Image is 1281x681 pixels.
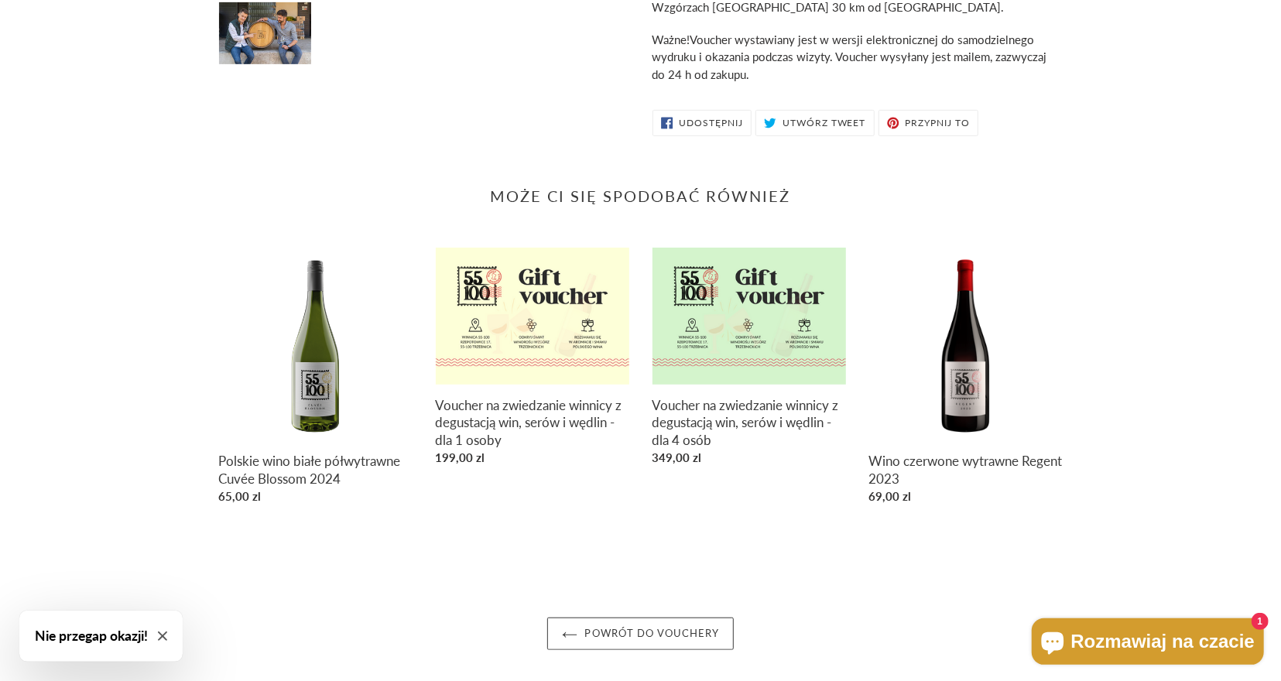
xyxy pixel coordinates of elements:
[219,187,1063,205] h2: Może Ci się spodobać również
[679,118,743,128] span: Udostępnij
[547,618,735,650] a: Powrót do VOUCHERY
[652,33,1047,81] span: Voucher wystawiany jest w wersji elektronicznej do samodzielnego wydruku i okazania podczas wizyt...
[1027,618,1269,669] inbox-online-store-chat: Czat w sklepie online Shopify
[906,118,971,128] span: Przypnij to
[652,33,690,46] span: Ważne!
[783,118,866,128] span: Utwórz tweet
[217,1,313,66] img: Załaduj obraz do przeglądarki galerii, Voucher na zwiedzanie winnicy z degustacją win, serów i wę...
